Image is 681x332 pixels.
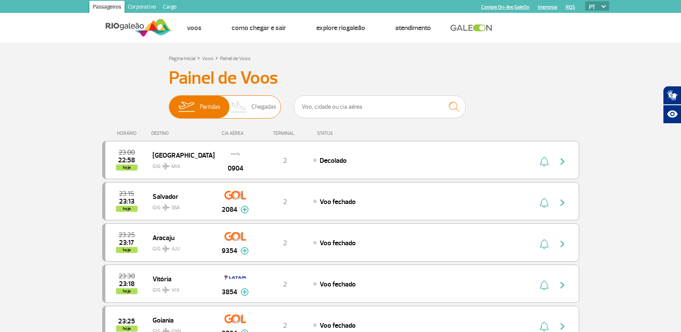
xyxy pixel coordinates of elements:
[153,273,208,284] span: Vitória
[538,4,557,10] a: Imprensa
[320,156,347,165] span: Decolado
[215,53,218,63] a: >
[162,286,170,293] img: destiny_airplane.svg
[540,321,549,332] img: sino-painel-voo.svg
[119,198,134,204] span: 2025-08-28 23:13:00
[116,288,137,294] span: hoje
[313,131,383,136] div: STATUS
[118,318,135,324] span: 2025-08-28 23:25:00
[171,286,180,294] span: VIX
[283,280,287,289] span: 2
[153,191,208,202] span: Salvador
[162,163,170,170] img: destiny_airplane.svg
[226,96,252,118] img: slider-desembarque
[171,245,180,253] span: AJU
[116,247,137,253] span: hoje
[153,282,208,294] span: GIG
[557,321,568,332] img: seta-direita-painel-voo.svg
[283,156,287,165] span: 2
[173,96,200,118] img: slider-embarque
[125,1,159,15] a: Corporativo
[540,156,549,167] img: sino-painel-voo.svg
[232,24,286,32] a: Como chegar e sair
[283,321,287,330] span: 2
[118,157,135,163] span: 2025-08-28 22:58:28
[320,321,356,330] span: Voo fechado
[214,131,257,136] div: CIA AÉREA
[153,149,208,161] span: [GEOGRAPHIC_DATA]
[241,206,249,213] img: mais-info-painel-voo.svg
[171,163,180,171] span: MIA
[169,67,513,89] h3: Painel de Voos
[395,24,431,32] a: Atendimento
[116,326,137,332] span: hoje
[119,273,135,279] span: 2025-08-28 23:30:00
[220,55,250,62] a: Painel de Voos
[320,239,356,247] span: Voo fechado
[153,314,208,326] span: Goiania
[197,53,200,63] a: >
[540,198,549,208] img: sino-painel-voo.svg
[320,280,356,289] span: Voo fechado
[162,245,170,252] img: destiny_airplane.svg
[116,206,137,212] span: hoje
[283,239,287,247] span: 2
[89,1,125,15] a: Passageiros
[105,131,152,136] div: HORÁRIO
[481,4,529,10] a: Compra On-line GaleOn
[294,95,466,118] input: Voo, cidade ou cia aérea
[663,86,681,124] div: Plugin de acessibilidade da Hand Talk.
[153,241,208,253] span: GIG
[316,24,365,32] a: Explore RIOgaleão
[151,131,214,136] div: DESTINO
[222,246,237,256] span: 9354
[119,232,135,238] span: 2025-08-28 23:25:00
[540,239,549,249] img: sino-painel-voo.svg
[566,4,575,10] a: RQS
[557,198,568,208] img: seta-direita-painel-voo.svg
[251,96,276,118] span: Chegadas
[153,158,208,171] span: GIG
[200,96,220,118] span: Partidas
[169,55,195,62] a: Página Inicial
[557,156,568,167] img: seta-direita-painel-voo.svg
[153,199,208,212] span: GIG
[171,204,180,212] span: SSA
[222,287,237,297] span: 3854
[241,288,249,296] img: mais-info-painel-voo.svg
[153,232,208,243] span: Aracaju
[222,204,237,215] span: 2084
[557,239,568,249] img: seta-direita-painel-voo.svg
[119,149,135,155] span: 2025-08-28 23:00:00
[119,281,134,287] span: 2025-08-28 23:18:14
[283,198,287,206] span: 2
[663,86,681,105] button: Abrir tradutor de língua de sinais.
[557,280,568,290] img: seta-direita-painel-voo.svg
[241,247,249,255] img: mais-info-painel-voo.svg
[202,55,214,62] a: Voos
[162,204,170,211] img: destiny_airplane.svg
[257,131,313,136] div: TERMINAL
[228,163,243,174] span: 0904
[119,191,134,197] span: 2025-08-28 23:15:00
[320,198,356,206] span: Voo fechado
[116,164,137,171] span: hoje
[119,240,134,246] span: 2025-08-28 23:17:00
[159,1,180,15] a: Cargo
[663,105,681,124] button: Abrir recursos assistivos.
[540,280,549,290] img: sino-painel-voo.svg
[187,24,202,32] a: Voos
